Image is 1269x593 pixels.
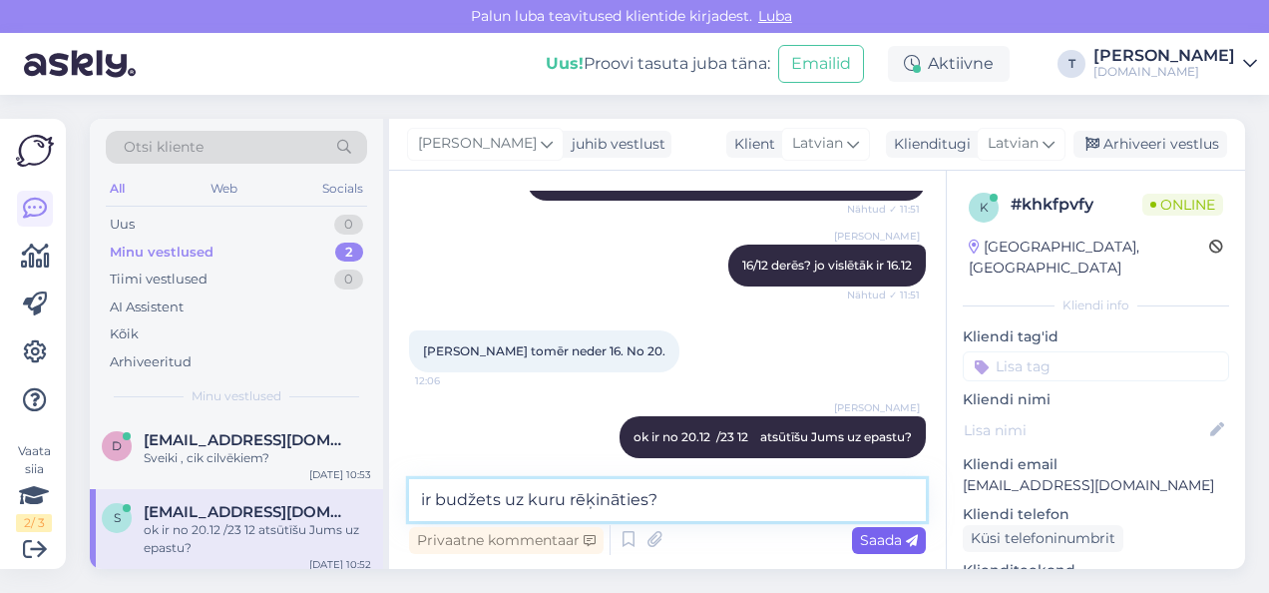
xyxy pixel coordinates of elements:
[845,202,920,217] span: Nähtud ✓ 11:51
[124,137,204,158] span: Otsi kliente
[110,215,135,235] div: Uus
[110,243,213,263] div: Minu vestlused
[963,475,1229,496] p: [EMAIL_ADDRESS][DOMAIN_NAME]
[963,504,1229,525] p: Kliendi telefon
[1142,194,1223,216] span: Online
[845,288,920,302] span: Nähtud ✓ 11:51
[309,467,371,482] div: [DATE] 10:53
[112,438,122,453] span: d
[335,243,363,263] div: 2
[1073,131,1227,158] div: Arhiveeri vestlus
[792,133,843,155] span: Latvian
[318,176,367,202] div: Socials
[144,521,371,557] div: ok ir no 20.12 /23 12 atsūtīšu Jums uz epastu?
[980,200,989,215] span: k
[1011,193,1142,217] div: # khkfpvfy
[110,297,184,317] div: AI Assistent
[963,326,1229,347] p: Kliendi tag'id
[418,133,537,155] span: [PERSON_NAME]
[886,134,971,155] div: Klienditugi
[634,429,912,444] span: ok ir no 20.12 /23 12 atsūtīšu Jums uz epastu?
[963,389,1229,410] p: Kliendi nimi
[564,134,665,155] div: juhib vestlust
[726,134,775,155] div: Klient
[16,135,54,167] img: Askly Logo
[963,351,1229,381] input: Lisa tag
[114,510,121,525] span: S
[845,459,920,474] span: 12:18
[409,527,604,554] div: Privaatne kommentaar
[334,215,363,235] div: 0
[106,176,129,202] div: All
[16,442,52,532] div: Vaata siia
[546,54,584,73] b: Uus!
[110,270,208,290] div: Tiimi vestlused
[752,7,798,25] span: Luba
[1093,48,1235,64] div: [PERSON_NAME]
[778,45,864,83] button: Emailid
[1093,64,1235,80] div: [DOMAIN_NAME]
[963,560,1229,581] p: Klienditeekond
[207,176,241,202] div: Web
[742,258,912,273] span: 16/12 derēs? jo vislētāk ir 16.12
[409,479,926,521] textarea: ir budžets uz kuru rēķināties?
[834,229,920,244] span: [PERSON_NAME]
[1057,50,1085,78] div: T
[423,343,665,358] span: [PERSON_NAME] tomēr neder 16. No 20.
[144,503,351,521] span: Semjonova.alesja@gmail.com
[963,454,1229,475] p: Kliendi email
[309,557,371,572] div: [DATE] 10:52
[963,525,1123,552] div: Küsi telefoninumbrit
[144,449,371,467] div: Sveiki , cik cilvēkiem?
[963,296,1229,314] div: Kliendi info
[1093,48,1257,80] a: [PERSON_NAME][DOMAIN_NAME]
[192,387,281,405] span: Minu vestlused
[110,352,192,372] div: Arhiveeritud
[144,431,351,449] span: ddadzis@inbox.lv
[988,133,1039,155] span: Latvian
[110,324,139,344] div: Kõik
[834,400,920,415] span: [PERSON_NAME]
[334,270,363,290] div: 0
[546,52,770,76] div: Proovi tasuta juba täna:
[16,514,52,532] div: 2 / 3
[969,237,1209,279] div: [GEOGRAPHIC_DATA], [GEOGRAPHIC_DATA]
[888,46,1010,82] div: Aktiivne
[964,419,1206,441] input: Lisa nimi
[415,373,490,388] span: 12:06
[860,531,918,549] span: Saada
